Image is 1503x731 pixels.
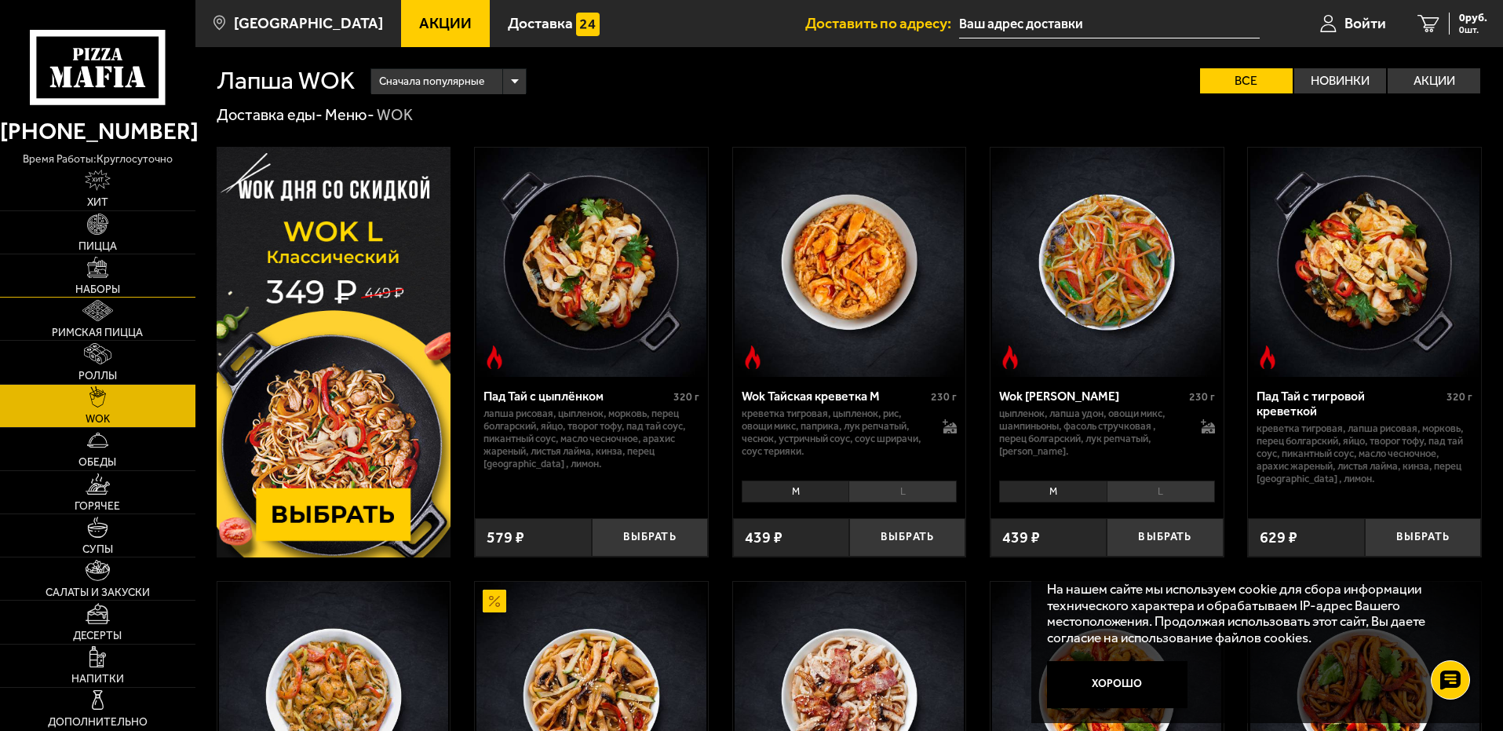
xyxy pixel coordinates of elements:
[1260,530,1297,546] span: 629 ₽
[379,67,484,97] span: Сначала популярные
[592,518,708,557] button: Выбрать
[86,414,110,425] span: WOK
[735,148,964,377] img: Wok Тайская креветка M
[1189,390,1215,404] span: 230 г
[87,197,108,208] span: Хит
[46,587,150,598] span: Салаты и закуски
[998,345,1022,369] img: Острое блюдо
[1047,581,1457,646] p: На нашем сайте мы используем cookie для сбора информации технического характера и обрабатываем IP...
[483,389,669,404] div: Пад Тай с цыплёнком
[1344,16,1386,31] span: Войти
[217,105,323,124] a: Доставка еды-
[1365,518,1481,557] button: Выбрать
[1047,661,1188,708] button: Хорошо
[742,408,928,458] p: креветка тигровая, цыпленок, рис, овощи микс, паприка, лук репчатый, чеснок, устричный соус, соус...
[487,530,524,546] span: 579 ₽
[73,630,122,641] span: Десерты
[673,390,699,404] span: 320 г
[931,390,957,404] span: 230 г
[1107,481,1215,503] li: L
[52,327,143,338] span: Римская пицца
[849,518,965,557] button: Выбрать
[742,389,928,404] div: Wok Тайская креветка M
[1107,518,1223,557] button: Выбрать
[483,408,699,470] p: лапша рисовая, цыпленок, морковь, перец болгарский, яйцо, творог тофу, пад тай соус, пикантный со...
[999,408,1185,458] p: цыпленок, лапша удон, овощи микс, шампиньоны, фасоль стручковая , перец болгарский, лук репчатый,...
[476,148,706,377] img: Пад Тай с цыплёнком
[576,13,600,36] img: 15daf4d41897b9f0e9f617042186c801.svg
[75,501,120,512] span: Горячее
[1388,68,1480,93] label: Акции
[82,544,113,555] span: Супы
[48,717,148,728] span: Дополнительно
[999,481,1107,503] li: M
[990,148,1224,377] a: Острое блюдоWok Карри М
[1248,148,1481,377] a: Острое блюдоПад Тай с тигровой креветкой
[741,345,764,369] img: Острое блюдо
[1446,390,1472,404] span: 320 г
[419,16,472,31] span: Акции
[1459,13,1487,24] span: 0 руб.
[475,148,708,377] a: Острое блюдоПад Тай с цыплёнком
[78,457,116,468] span: Обеды
[325,105,374,124] a: Меню-
[733,148,966,377] a: Острое блюдоWok Тайская креветка M
[1257,389,1443,418] div: Пад Тай с тигровой креветкой
[78,371,117,382] span: Роллы
[805,16,959,31] span: Доставить по адресу:
[999,389,1185,404] div: Wok [PERSON_NAME]
[1256,345,1279,369] img: Острое блюдо
[742,481,849,503] li: M
[992,148,1221,377] img: Wok Карри М
[1459,25,1487,35] span: 0 шт.
[745,530,783,546] span: 439 ₽
[848,481,957,503] li: L
[1200,68,1293,93] label: Все
[483,590,506,613] img: Акционный
[1257,422,1472,485] p: креветка тигровая, лапша рисовая, морковь, перец болгарский, яйцо, творог тофу, пад тай соус, пик...
[959,9,1260,38] input: Ваш адрес доставки
[1294,68,1387,93] label: Новинки
[234,16,383,31] span: [GEOGRAPHIC_DATA]
[71,674,124,685] span: Напитки
[1250,148,1479,377] img: Пад Тай с тигровой креветкой
[78,241,117,252] span: Пицца
[1002,530,1040,546] span: 439 ₽
[75,284,120,295] span: Наборы
[508,16,573,31] span: Доставка
[217,68,355,93] h1: Лапша WOK
[483,345,506,369] img: Острое блюдо
[377,105,413,126] div: WOK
